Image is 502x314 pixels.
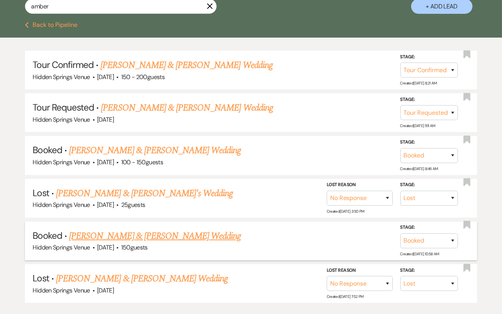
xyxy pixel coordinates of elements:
[33,73,90,81] span: Hidden Springs Venue
[400,223,458,232] label: Stage:
[33,243,90,251] span: Hidden Springs Venue
[97,201,114,209] span: [DATE]
[97,243,114,251] span: [DATE]
[400,138,458,147] label: Stage:
[400,266,458,274] label: Stage:
[56,272,228,286] a: [PERSON_NAME] & [PERSON_NAME] Wedding
[400,53,458,61] label: Stage:
[327,266,393,274] label: Lost Reason
[121,243,148,251] span: 150 guests
[33,59,94,71] span: Tour Confirmed
[33,272,49,284] span: Lost
[33,187,49,199] span: Lost
[400,81,437,86] span: Created: [DATE] 8:21 AM
[56,187,233,200] a: [PERSON_NAME] & [PERSON_NAME]'s Wedding
[33,116,90,124] span: Hidden Springs Venue
[97,286,114,294] span: [DATE]
[400,166,438,171] span: Created: [DATE] 8:46 AM
[97,158,114,166] span: [DATE]
[400,251,439,256] span: Created: [DATE] 10:58 AM
[327,209,364,214] span: Created: [DATE] 3:50 PM
[33,144,62,156] span: Booked
[33,201,90,209] span: Hidden Springs Venue
[121,73,165,81] span: 150 - 200 guests
[400,181,458,189] label: Stage:
[97,73,114,81] span: [DATE]
[69,144,241,157] a: [PERSON_NAME] & [PERSON_NAME] Wedding
[101,101,273,115] a: [PERSON_NAME] & [PERSON_NAME] Wedding
[69,229,241,243] a: [PERSON_NAME] & [PERSON_NAME] Wedding
[25,22,77,28] button: Back to Pipeline
[33,101,94,113] span: Tour Requested
[327,294,364,299] span: Created: [DATE] 7:52 PM
[100,58,272,72] a: [PERSON_NAME] & [PERSON_NAME] Wedding
[400,96,458,104] label: Stage:
[97,116,114,124] span: [DATE]
[121,201,145,209] span: 25 guests
[327,181,393,189] label: Lost Reason
[121,158,163,166] span: 100 - 150 guests
[33,158,90,166] span: Hidden Springs Venue
[33,230,62,241] span: Booked
[400,123,435,128] span: Created: [DATE] 11:11 AM
[33,286,90,294] span: Hidden Springs Venue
